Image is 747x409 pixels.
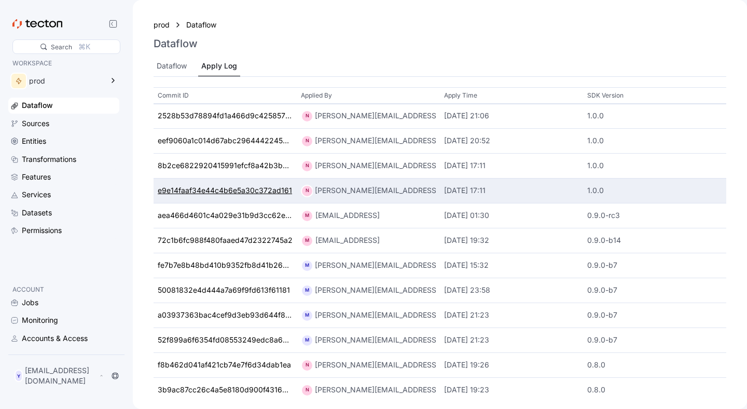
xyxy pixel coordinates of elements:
[158,235,293,247] a: 72c1b6fc988f480faaed47d2322745a2
[154,19,170,31] a: prod
[12,58,115,69] p: WORKSPACE
[25,365,97,386] p: [EMAIL_ADDRESS][DOMAIN_NAME]
[301,284,313,297] div: M
[301,185,313,197] div: N
[301,235,313,247] div: M
[22,135,46,147] div: Entities
[158,285,290,296] div: 50081832e4d444a7a69f9fd613f61181
[158,310,293,321] div: a03937363bac4cef9d3eb93d644f8c41
[315,309,436,322] div: [PERSON_NAME][EMAIL_ADDRESS]
[158,111,293,122] a: 2528b53d78894fd1a466d9c425857949
[587,260,722,271] div: 0.9.0-b7
[444,285,579,296] div: [DATE] 23:58
[158,185,292,197] div: e9e14faaf34e44c4b6e5a30c372ad161
[29,77,103,85] div: prod
[8,187,119,202] a: Services
[315,334,436,347] div: [PERSON_NAME][EMAIL_ADDRESS]
[587,160,722,172] div: 1.0.0
[444,385,579,396] div: [DATE] 19:23
[154,37,198,50] h3: Dataflow
[158,185,293,197] a: e9e14faaf34e44c4b6e5a30c372ad161
[8,312,119,328] a: Monitoring
[8,169,119,185] a: Features
[22,225,62,236] div: Permissions
[158,135,293,147] a: eef9060a1c014d67abc296444224594d
[587,111,722,122] div: 1.0.0
[22,189,51,200] div: Services
[22,297,38,308] div: Jobs
[22,118,49,129] div: Sources
[587,185,722,197] div: 1.0.0
[301,90,332,101] p: Applied By
[587,385,722,396] div: 0.8.0
[444,235,579,247] div: [DATE] 19:32
[8,331,119,346] a: Accounts & Access
[444,260,579,271] div: [DATE] 15:32
[587,90,624,101] p: SDK Version
[301,309,313,322] div: M
[22,333,88,344] div: Accounts & Access
[315,210,380,222] div: [EMAIL_ADDRESS]
[51,42,72,52] div: Search
[444,360,579,371] div: [DATE] 19:26
[158,360,293,371] a: f8b462d041af421cb74e7f6d34dab1ea
[315,110,436,122] div: [PERSON_NAME][EMAIL_ADDRESS]
[8,205,119,221] a: Datasets
[186,19,223,31] a: Dataflow
[8,223,119,238] a: Permissions
[22,100,53,111] div: Dataflow
[8,116,119,131] a: Sources
[158,160,293,172] a: 8b2ce6822920415991efcf8a42b3b38c
[22,171,51,183] div: Features
[444,310,579,321] div: [DATE] 21:23
[22,207,52,219] div: Datasets
[22,154,76,165] div: Transformations
[12,284,115,295] p: ACCOUNT
[8,133,119,149] a: Entities
[158,210,293,222] a: aea466d4601c4a029e31b9d3cc62e695
[158,260,293,271] a: fe7b7e8b48bd410b9352fb8d41b26553
[315,160,436,172] div: [PERSON_NAME][EMAIL_ADDRESS]
[315,235,380,247] div: [EMAIL_ADDRESS]
[158,285,293,296] a: 50081832e4d444a7a69f9fd613f61181
[22,315,58,326] div: Monitoring
[301,135,313,147] div: N
[201,60,237,72] div: Apply Log
[587,310,722,321] div: 0.9.0-b7
[157,60,187,72] div: Dataflow
[587,360,722,371] div: 0.8.0
[78,41,90,52] div: ⌘K
[444,111,579,122] div: [DATE] 21:06
[315,260,436,272] div: [PERSON_NAME][EMAIL_ADDRESS]
[158,90,189,101] p: Commit ID
[587,135,722,147] div: 1.0.0
[301,384,313,397] div: N
[8,98,119,113] a: Dataflow
[301,210,313,222] div: M
[315,384,436,397] div: [PERSON_NAME][EMAIL_ADDRESS]
[444,160,579,172] div: [DATE] 17:11
[15,370,23,382] div: Y
[301,359,313,372] div: N
[444,185,579,197] div: [DATE] 17:11
[158,385,293,396] a: 3b9ac87cc26c4a5e8180d900f43162b6
[301,260,313,272] div: M
[301,334,313,347] div: M
[444,210,579,222] div: [DATE] 01:30
[444,135,579,147] div: [DATE] 20:52
[444,335,579,346] div: [DATE] 21:23
[158,335,293,346] a: 52f899a6f6354fd08553249edc8a63f6
[444,90,477,101] p: Apply Time
[587,210,722,222] div: 0.9.0-rc3
[8,152,119,167] a: Transformations
[315,135,436,147] div: [PERSON_NAME][EMAIL_ADDRESS]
